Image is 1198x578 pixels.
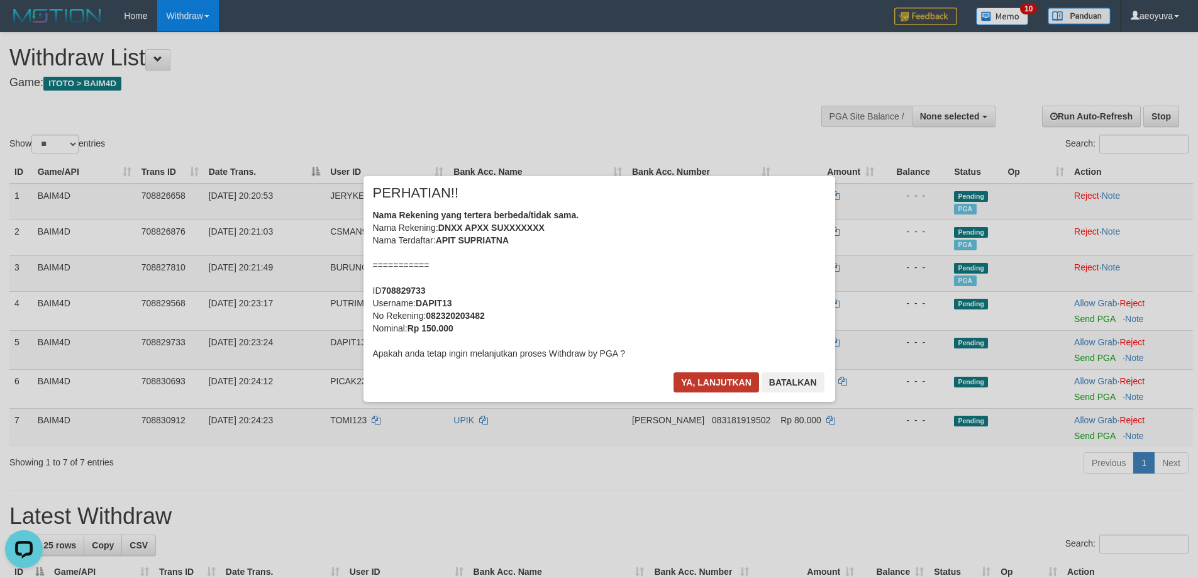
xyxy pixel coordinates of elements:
[373,209,826,360] div: Nama Rekening: Nama Terdaftar: =========== ID Username: No Rekening: Nominal: Apakah anda tetap i...
[426,311,484,321] b: 082320203482
[5,5,43,43] button: Open LiveChat chat widget
[436,235,509,245] b: APIT SUPRIATNA
[373,187,459,199] span: PERHATIAN!!
[382,286,426,296] b: 708829733
[674,372,759,392] button: Ya, lanjutkan
[762,372,824,392] button: Batalkan
[416,298,452,308] b: DAPIT13
[438,223,545,233] b: DNXX APXX SUXXXXXXX
[373,210,579,220] b: Nama Rekening yang tertera berbeda/tidak sama.
[408,323,453,333] b: Rp 150.000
